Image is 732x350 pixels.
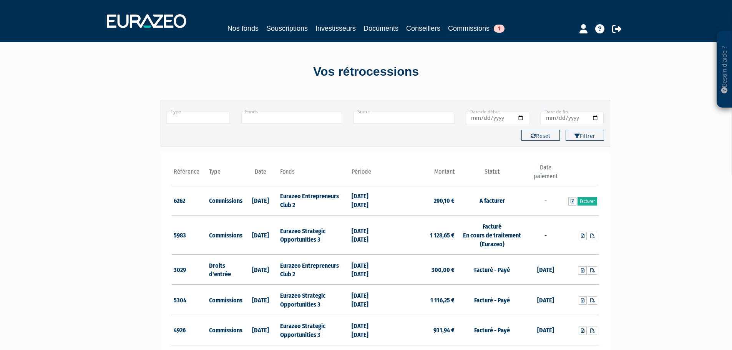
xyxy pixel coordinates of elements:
th: Montant [385,163,456,185]
td: [DATE] [DATE] [350,185,385,216]
td: Eurazeo Entrepreneurs Club 2 [278,254,349,285]
a: Nos fonds [227,23,259,34]
a: Facturer [578,197,597,206]
th: Fonds [278,163,349,185]
th: Référence [172,163,207,185]
td: Facturé - Payé [456,315,528,345]
td: A facturer [456,185,528,216]
td: Droits d'entrée [207,254,243,285]
td: 931,94 € [385,315,456,345]
td: Commissions [207,216,243,255]
td: - [528,216,563,255]
td: Commissions [207,315,243,345]
p: Besoin d'aide ? [720,35,729,104]
td: 3029 [172,254,207,285]
td: Eurazeo Strategic Opportunities 3 [278,315,349,345]
a: Documents [364,23,398,34]
td: Facturé - Payé [456,285,528,315]
td: [DATE] [243,216,279,255]
td: [DATE] [243,185,279,216]
td: [DATE] [243,254,279,285]
td: Commissions [207,285,243,315]
td: [DATE] [528,254,563,285]
td: Facturé En cours de traitement (Eurazeo) [456,216,528,255]
td: [DATE] [243,315,279,345]
td: 1 128,65 € [385,216,456,255]
button: Reset [521,130,560,141]
th: Type [207,163,243,185]
td: 5983 [172,216,207,255]
td: Eurazeo Strategic Opportunities 3 [278,285,349,315]
th: Date paiement [528,163,563,185]
td: [DATE] [528,285,563,315]
span: 1 [494,25,505,33]
td: Eurazeo Strategic Opportunities 3 [278,216,349,255]
a: Souscriptions [266,23,308,34]
td: [DATE] [DATE] [350,285,385,315]
img: 1732889491-logotype_eurazeo_blanc_rvb.png [107,14,186,28]
td: 290,10 € [385,185,456,216]
td: - [528,185,563,216]
th: Statut [456,163,528,185]
a: Commissions1 [448,23,505,35]
td: [DATE] [528,315,563,345]
td: Eurazeo Entrepreneurs Club 2 [278,185,349,216]
td: 5304 [172,285,207,315]
td: 6262 [172,185,207,216]
td: [DATE] [243,285,279,315]
td: [DATE] [DATE] [350,216,385,255]
th: Période [350,163,385,185]
td: Commissions [207,185,243,216]
a: Investisseurs [315,23,356,34]
td: [DATE] [DATE] [350,254,385,285]
td: [DATE] [DATE] [350,315,385,345]
td: 4926 [172,315,207,345]
td: 300,00 € [385,254,456,285]
button: Filtrer [566,130,604,141]
td: 1 116,25 € [385,285,456,315]
a: Conseillers [406,23,440,34]
td: Facturé - Payé [456,254,528,285]
div: Vos rétrocessions [147,63,585,81]
th: Date [243,163,279,185]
